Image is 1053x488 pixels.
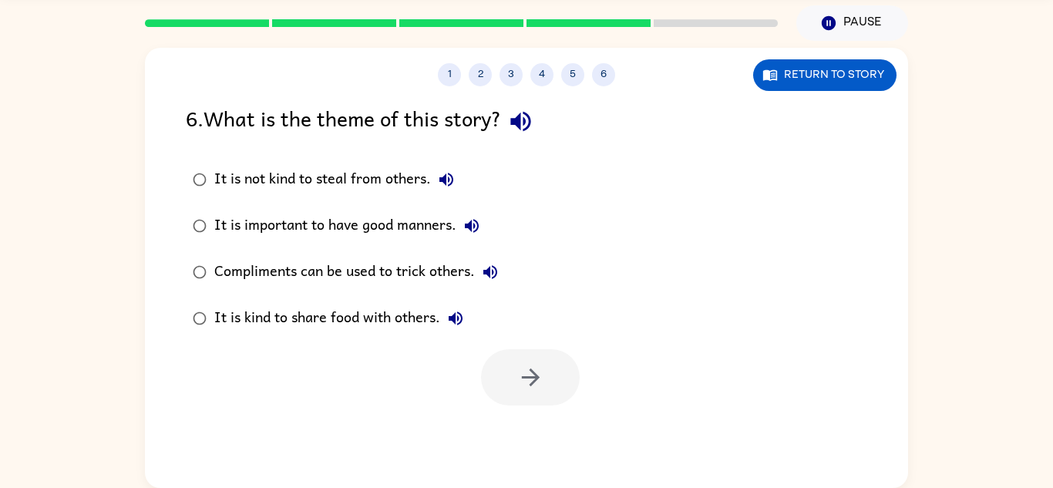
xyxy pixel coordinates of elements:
[438,63,461,86] button: 1
[440,303,471,334] button: It is kind to share food with others.
[796,5,908,41] button: Pause
[456,210,487,241] button: It is important to have good manners.
[214,210,487,241] div: It is important to have good manners.
[561,63,584,86] button: 5
[753,59,897,91] button: Return to story
[592,63,615,86] button: 6
[475,257,506,288] button: Compliments can be used to trick others.
[500,63,523,86] button: 3
[469,63,492,86] button: 2
[214,303,471,334] div: It is kind to share food with others.
[214,164,462,195] div: It is not kind to steal from others.
[431,164,462,195] button: It is not kind to steal from others.
[214,257,506,288] div: Compliments can be used to trick others.
[530,63,553,86] button: 4
[186,102,867,141] div: 6 . What is the theme of this story?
